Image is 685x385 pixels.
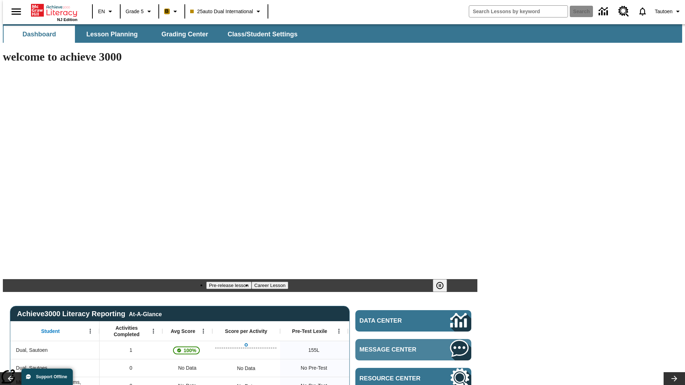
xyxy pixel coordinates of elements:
[292,328,328,334] span: Pre-Test Lexile
[334,326,344,337] button: Open Menu
[355,310,471,332] a: Data Center
[22,30,56,38] span: Dashboard
[31,3,77,17] a: Home
[433,279,454,292] div: Pause
[301,364,327,372] span: No Pre-Test, Dual, Sautoes
[228,30,298,38] span: Class/Student Settings
[161,5,182,18] button: Boost Class color is peach. Change class color
[126,8,144,15] span: Grade 5
[162,341,212,359] div: , 100%, This student's Average First Try Score 100% is above 75%, Dual, Sautoen
[614,2,633,21] a: Resource Center, Will open in new tab
[130,364,132,372] span: 0
[76,26,148,43] button: Lesson Planning
[233,361,259,375] div: No Data, Dual, Sautoes
[3,26,304,43] div: SubNavbar
[16,346,48,354] span: Dual, Sautoen
[664,372,685,385] button: Lesson carousel, Next
[308,346,319,354] span: 155 Lexile, Dual, Sautoen
[85,326,96,337] button: Open Menu
[21,369,73,385] button: Support Offline
[469,6,568,17] input: search field
[348,359,416,377] div: No Data, Dual, Sautoes
[98,8,105,15] span: EN
[31,2,77,22] div: Home
[187,5,265,18] button: Class: 25auto Dual International, Select your class
[17,310,162,318] span: Achieve3000 Literacy Reporting
[181,344,199,357] span: 100%
[100,359,162,377] div: 0, Dual, Sautoes
[171,328,195,334] span: Avg Score
[206,282,252,289] button: Slide 1 Pre-release lesson
[57,17,77,22] span: NJ Edition
[6,1,27,22] button: Open side menu
[222,26,303,43] button: Class/Student Settings
[198,326,209,337] button: Open Menu
[174,361,200,375] span: No Data
[355,339,471,360] a: Message Center
[95,5,118,18] button: Language: EN, Select a language
[633,2,652,21] a: Notifications
[103,325,150,338] span: Activities Completed
[86,30,138,38] span: Lesson Planning
[148,326,159,337] button: Open Menu
[165,7,169,16] span: B
[162,359,212,377] div: No Data, Dual, Sautoes
[360,317,426,324] span: Data Center
[123,5,156,18] button: Grade: Grade 5, Select a grade
[225,328,268,334] span: Score per Activity
[3,50,477,63] h1: welcome to achieve 3000
[348,341,416,359] div: Beginning reader 155 Lexile, ER, Based on the Lexile Reading measure, student is an Emerging Read...
[433,279,447,292] button: Pause
[190,8,253,15] span: 25auto Dual International
[130,346,132,354] span: 1
[129,310,162,318] div: At-A-Glance
[252,282,288,289] button: Slide 2 Career Lesson
[360,346,429,353] span: Message Center
[360,375,429,382] span: Resource Center
[41,328,60,334] span: Student
[4,26,75,43] button: Dashboard
[36,374,67,379] span: Support Offline
[3,24,682,43] div: SubNavbar
[652,5,685,18] button: Profile/Settings
[100,341,162,359] div: 1, Dual, Sautoen
[161,30,208,38] span: Grading Center
[594,2,614,21] a: Data Center
[16,364,47,372] span: Dual, Sautoes
[655,8,673,15] span: Tautoen
[149,26,220,43] button: Grading Center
